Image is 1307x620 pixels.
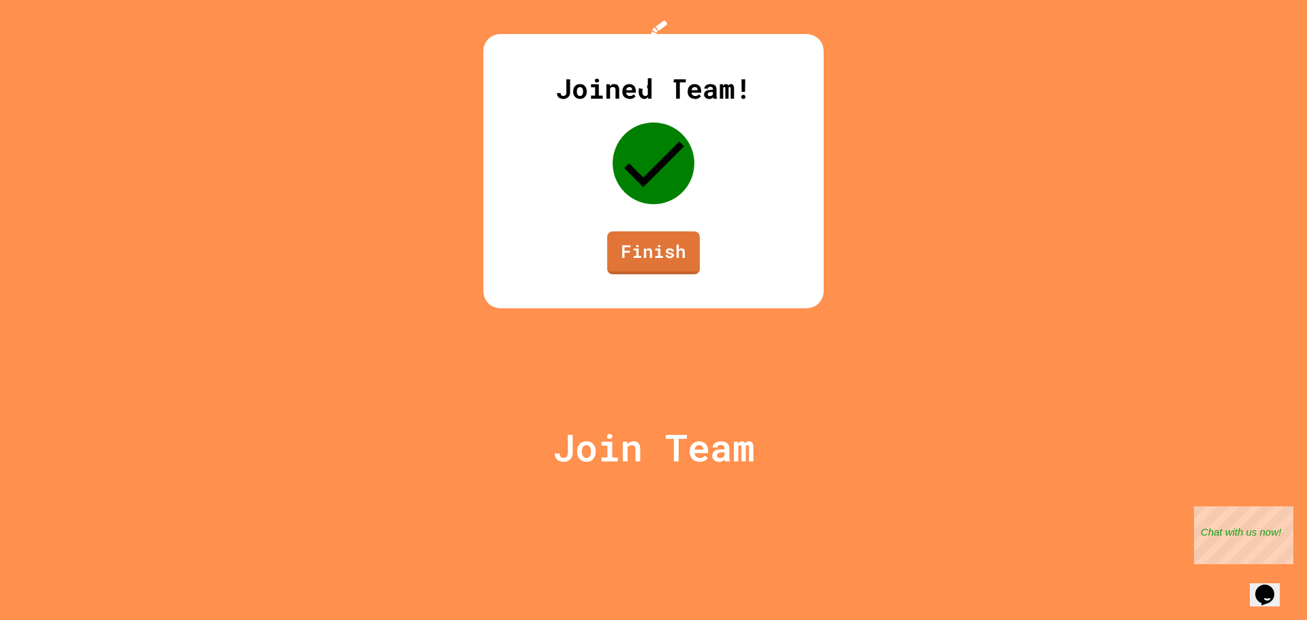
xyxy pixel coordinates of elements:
a: Finish [607,231,700,274]
iframe: chat widget [1250,566,1293,606]
img: Logo.svg [626,20,681,89]
p: Join Team [553,419,755,476]
iframe: chat widget [1194,506,1293,564]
